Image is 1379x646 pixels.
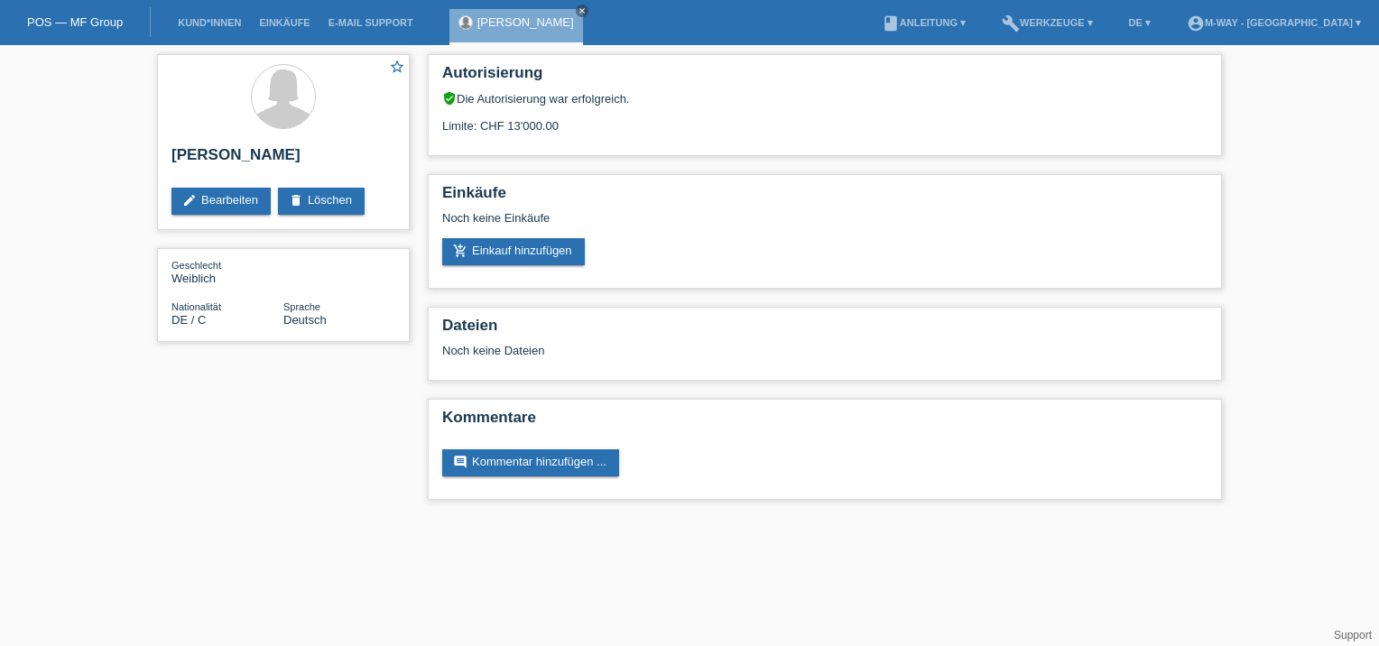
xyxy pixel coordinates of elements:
[1002,14,1020,32] i: build
[171,260,221,271] span: Geschlecht
[171,301,221,312] span: Nationalität
[169,17,250,28] a: Kund*innen
[882,14,900,32] i: book
[283,301,320,312] span: Sprache
[171,313,206,327] span: Deutschland / C / 06.07.1989
[27,15,123,29] a: POS — MF Group
[993,17,1102,28] a: buildWerkzeuge ▾
[283,313,327,327] span: Deutsch
[453,244,467,258] i: add_shopping_cart
[442,64,1208,91] h2: Autorisierung
[442,91,457,106] i: verified_user
[442,449,619,476] a: commentKommentar hinzufügen ...
[182,193,197,208] i: edit
[1178,17,1370,28] a: account_circlem-way - [GEOGRAPHIC_DATA] ▾
[442,317,1208,344] h2: Dateien
[171,258,283,285] div: Weiblich
[1120,17,1160,28] a: DE ▾
[442,91,1208,106] div: Die Autorisierung war erfolgreich.
[1334,629,1372,641] a: Support
[442,238,585,265] a: add_shopping_cartEinkauf hinzufügen
[576,5,588,17] a: close
[442,184,1208,211] h2: Einkäufe
[319,17,422,28] a: E-Mail Support
[873,17,975,28] a: bookAnleitung ▾
[442,409,1208,436] h2: Kommentare
[453,455,467,469] i: comment
[477,15,574,29] a: [PERSON_NAME]
[578,6,587,15] i: close
[442,344,994,357] div: Noch keine Dateien
[442,106,1208,133] div: Limite: CHF 13'000.00
[171,146,395,173] h2: [PERSON_NAME]
[389,59,405,78] a: star_border
[389,59,405,75] i: star_border
[171,188,271,215] a: editBearbeiten
[289,193,303,208] i: delete
[250,17,319,28] a: Einkäufe
[1187,14,1205,32] i: account_circle
[442,211,1208,238] div: Noch keine Einkäufe
[278,188,365,215] a: deleteLöschen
